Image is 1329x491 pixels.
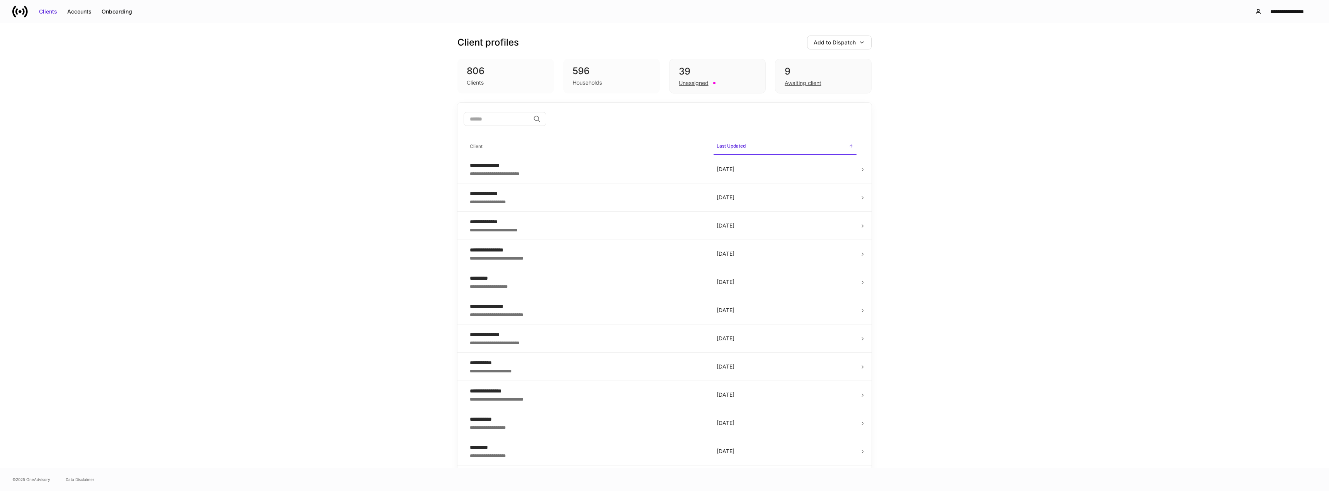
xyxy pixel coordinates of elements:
p: [DATE] [717,250,853,258]
span: Client [467,139,707,155]
p: [DATE] [717,419,853,427]
div: Clients [467,79,484,87]
div: 596 [573,65,651,77]
div: 806 [467,65,545,77]
div: 39 [679,65,756,78]
div: Awaiting client [785,79,821,87]
span: © 2025 OneAdvisory [12,476,50,483]
p: [DATE] [717,222,853,229]
p: [DATE] [717,391,853,399]
div: 9Awaiting client [775,59,872,93]
h3: Client profiles [457,36,519,49]
p: [DATE] [717,278,853,286]
div: Clients [39,8,57,15]
button: Clients [34,5,62,18]
p: [DATE] [717,165,853,173]
div: Accounts [67,8,92,15]
div: 9 [785,65,862,78]
div: Unassigned [679,79,709,87]
a: Data Disclaimer [66,476,94,483]
h6: Last Updated [717,142,746,150]
p: [DATE] [717,306,853,314]
div: Households [573,79,602,87]
h6: Client [470,143,483,150]
p: [DATE] [717,194,853,201]
button: Add to Dispatch [807,36,872,49]
p: [DATE] [717,447,853,455]
div: Add to Dispatch [814,39,856,46]
button: Accounts [62,5,97,18]
div: 39Unassigned [669,59,766,93]
p: [DATE] [717,363,853,370]
p: [DATE] [717,335,853,342]
div: Onboarding [102,8,132,15]
button: Onboarding [97,5,137,18]
span: Last Updated [714,138,857,155]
